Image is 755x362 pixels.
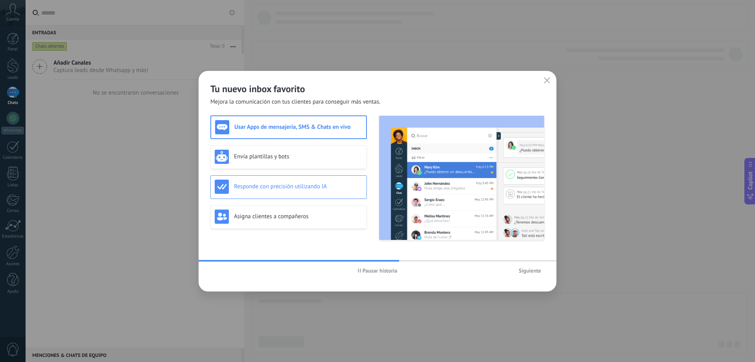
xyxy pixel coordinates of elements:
span: Pausar historia [363,268,398,273]
h2: Tu nuevo inbox favorito [210,83,545,95]
h3: Responde con precisión utilizando IA [234,183,363,190]
span: Siguiente [519,268,541,273]
h3: Usar Apps de mensajería, SMS & Chats en vivo [234,123,362,131]
button: Pausar historia [354,265,401,277]
button: Siguiente [515,265,545,277]
h3: Envía plantillas y bots [234,153,363,160]
span: Mejora la comunicación con tus clientes para conseguir más ventas. [210,98,381,106]
h3: Asigna clientes a compañeros [234,213,363,220]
